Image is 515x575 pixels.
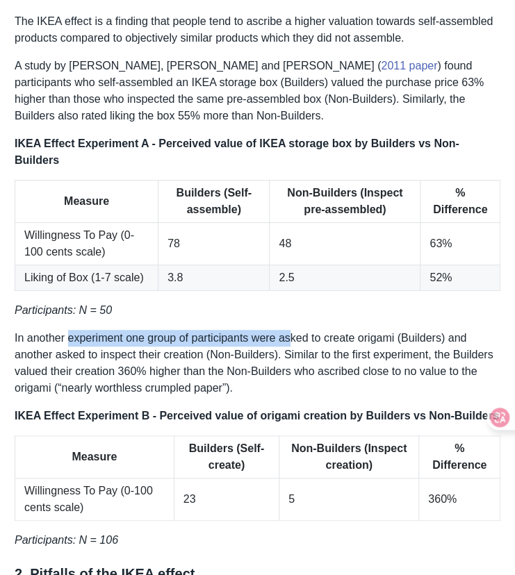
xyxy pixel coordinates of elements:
th: % Difference [420,181,500,223]
td: Willingness To Pay (0-100 cents scale) [15,223,158,265]
th: Non-Builders (Inspect creation) [279,436,419,478]
td: 2.5 [270,265,420,291]
td: 3.8 [158,265,270,291]
td: 63% [420,223,500,265]
em: Participants: N = 106 [15,534,118,546]
a: 2011 paper [381,60,437,72]
th: Non-Builders (Inspect pre-assembled) [270,181,420,223]
td: 78 [158,223,270,265]
td: Willingness To Pay (0-100 cents scale) [15,478,174,521]
th: Measure [15,436,174,478]
em: Participants: N = 50 [15,304,112,316]
th: Builders (Self-assemble) [158,181,270,223]
p: The IKEA effect is a finding that people tend to ascribe a higher valuation towards self-assemble... [15,13,500,47]
p: In another experiment one group of participants were asked to create origami (Builders) and anoth... [15,330,500,397]
td: Liking of Box (1-7 scale) [15,265,158,291]
strong: IKEA Effect Experiment A - Perceived value of IKEA storage box by Builders vs Non-Builders [15,137,459,166]
td: 5 [279,478,419,521]
th: Builders (Self-create) [174,436,279,478]
th: Measure [15,181,158,223]
td: 48 [270,223,420,265]
td: 23 [174,478,279,521]
td: 52% [420,265,500,291]
td: 360% [419,478,500,521]
strong: IKEA Effect Experiment B - Perceived value of origami creation by Builders vs Non-Builders [15,410,498,422]
p: A study by [PERSON_NAME], [PERSON_NAME] and [PERSON_NAME] ( ) found participants who self-assembl... [15,58,500,124]
th: % Difference [419,436,500,478]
